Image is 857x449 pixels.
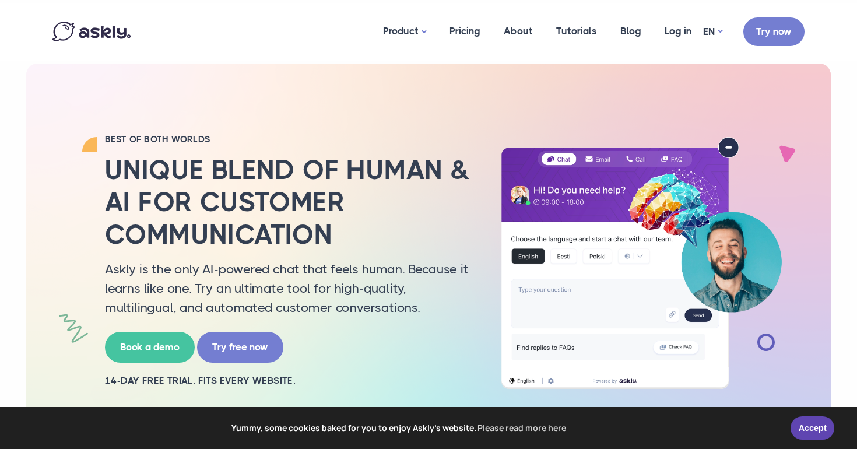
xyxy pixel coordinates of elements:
[371,3,438,61] a: Product
[743,17,805,46] a: Try now
[105,332,195,363] a: Book a demo
[653,3,703,59] a: Log in
[17,419,782,437] span: Yummy, some cookies baked for you to enjoy Askly's website.
[105,134,472,145] h2: BEST OF BOTH WORLDS
[52,22,131,41] img: Askly
[791,416,834,440] a: Accept
[490,137,793,389] img: AI multilingual chat
[105,374,472,387] h2: 14-day free trial. Fits every website.
[703,23,722,40] a: EN
[492,3,545,59] a: About
[105,154,472,251] h2: Unique blend of human & AI for customer communication
[609,3,653,59] a: Blog
[197,332,283,363] a: Try free now
[438,3,492,59] a: Pricing
[545,3,609,59] a: Tutorials
[476,419,568,437] a: learn more about cookies
[105,259,472,317] p: Askly is the only AI-powered chat that feels human. Because it learns like one. Try an ultimate t...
